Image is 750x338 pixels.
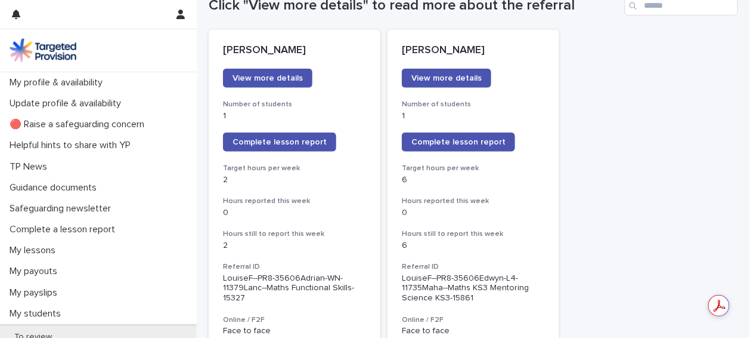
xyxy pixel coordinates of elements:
h3: Number of students [402,100,545,109]
span: View more details [233,74,303,82]
p: My profile & availability [5,77,112,88]
p: 6 [402,175,545,185]
p: 2 [223,175,366,185]
p: 6 [402,241,545,251]
span: View more details [411,74,482,82]
p: LouiseF--PR8-35606Edwyn-L4-11735Maha--Maths KS3 Mentoring Science KS3-15861 [402,274,545,303]
p: 🔴 Raise a safeguarding concern [5,119,154,130]
p: My students [5,308,70,319]
p: Update profile & availability [5,98,131,109]
h3: Number of students [223,100,366,109]
a: Complete lesson report [223,133,336,152]
p: 0 [402,208,545,218]
p: Helpful hints to share with YP [5,140,140,151]
h3: Online / F2F [402,315,545,325]
p: Face to face [402,326,545,336]
img: M5nRWzHhSzIhMunXDL62 [10,38,76,62]
h3: Hours reported this week [223,196,366,206]
p: Safeguarding newsletter [5,203,120,214]
h3: Online / F2F [223,315,366,325]
p: Guidance documents [5,182,106,193]
p: 1 [223,111,366,121]
h3: Target hours per week [223,164,366,173]
h3: Referral ID [223,262,366,272]
h3: Hours still to report this week [402,229,545,239]
h3: Hours reported this week [402,196,545,206]
p: 2 [223,241,366,251]
span: Complete lesson report [411,138,506,146]
p: Face to face [223,326,366,336]
p: My payslips [5,287,67,299]
p: [PERSON_NAME] [223,44,366,57]
a: View more details [402,69,491,88]
p: My payouts [5,266,67,277]
span: Complete lesson report [233,138,327,146]
h3: Target hours per week [402,164,545,173]
a: Complete lesson report [402,133,515,152]
a: View more details [223,69,312,88]
p: 0 [223,208,366,218]
p: Complete a lesson report [5,224,125,235]
p: My lessons [5,245,65,256]
p: 1 [402,111,545,121]
p: TP News [5,161,57,173]
h3: Referral ID [402,262,545,272]
h3: Hours still to report this week [223,229,366,239]
p: LouiseF--PR8-35606Adrian-WN-11379Lanc--Maths Functional Skills-15327 [223,274,366,303]
p: [PERSON_NAME] [402,44,545,57]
